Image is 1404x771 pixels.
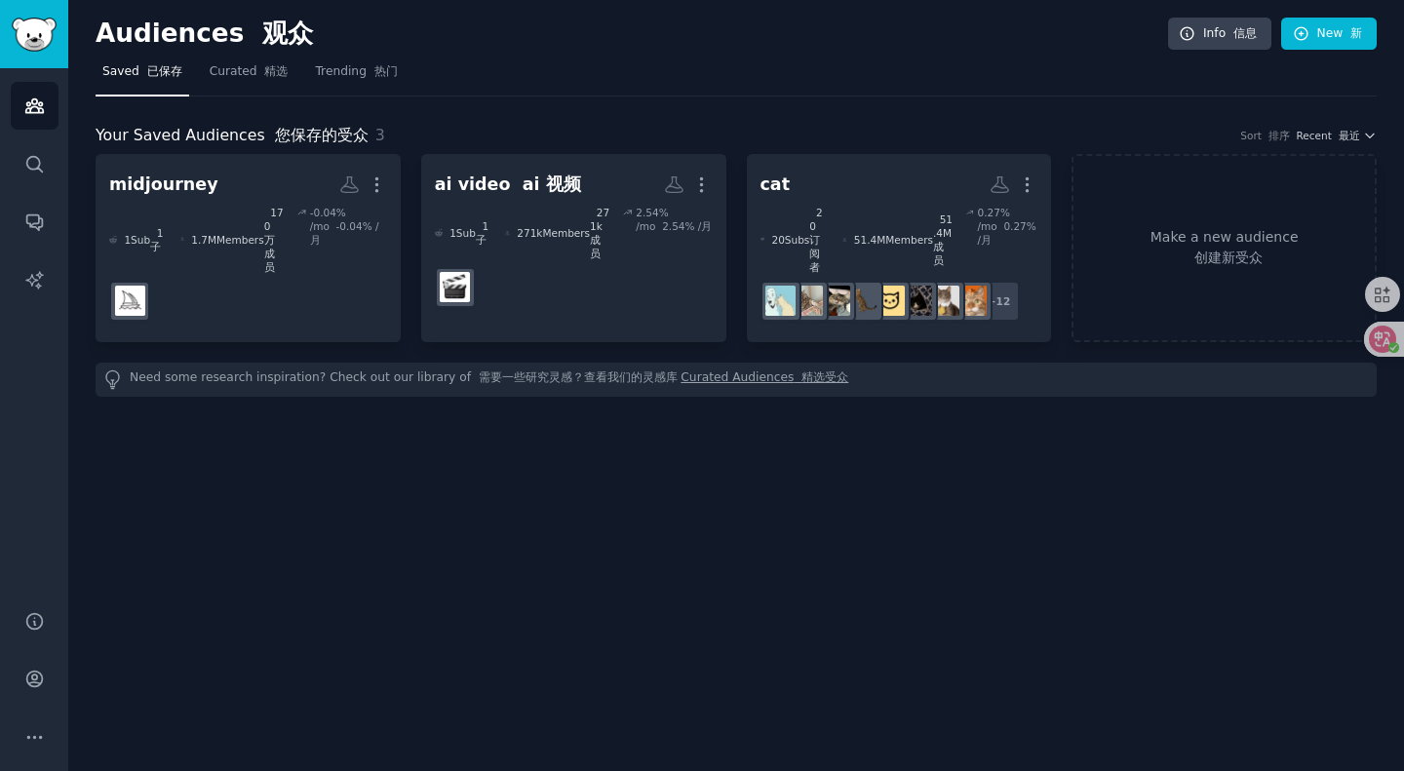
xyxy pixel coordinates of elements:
span: Your Saved Audiences [96,124,369,148]
img: CatSlaps [765,286,796,316]
font: ai 视频 [523,174,581,194]
font: 0.27% /月 [978,220,1036,246]
font: 创建新受众 [1194,250,1263,265]
font: 观众 [262,19,313,48]
a: Saved 已保存 [96,57,189,96]
div: 271k Members [505,206,609,260]
img: danglers [875,286,905,316]
div: cat [760,173,791,197]
font: 最近 [1339,130,1360,141]
a: ai video ai 视频1Sub 1 子271kMembers 271k 成员2.54% /mo 2.54% /月aivideo [421,154,726,342]
a: New 新 [1281,18,1377,51]
div: 20 Sub s [760,206,830,274]
font: 已保存 [147,64,182,78]
font: 1 子 [150,227,163,252]
span: 3 [375,126,385,144]
img: OneOrangeBraincell [956,286,987,316]
font: 您保存的受众 [275,126,369,144]
div: 51.4M Members [842,206,953,274]
div: 1 Sub [435,206,492,260]
div: midjourney [109,173,218,197]
a: Make a new audience 创建新受众 [1072,154,1377,342]
button: Recent 最近 [1297,129,1377,142]
a: Info 信息 [1168,18,1271,51]
img: catsinbeds [902,286,932,316]
img: CatTaps [793,286,823,316]
font: 170 万成员 [264,207,284,273]
h2: Audiences [96,19,1168,50]
img: Feral_Cats [820,286,850,316]
a: cat20Subs 20 订阅者51.4MMembers 51.4M 成员0.27% /mo 0.27% /月+12OneOrangeBraincelllegalcatadvicecatsinb... [747,154,1052,342]
div: 1.7M Members [180,206,284,274]
font: 信息 [1233,26,1257,40]
font: 精选 [264,64,288,78]
font: 新 [1350,26,1362,40]
font: 需要一些研究灵感？查看我们的灵感库 [479,370,678,384]
span: Trending [315,63,397,81]
font: -0.04% /月 [310,220,379,246]
font: 热门 [374,64,398,78]
a: Curated 精选 [203,57,295,96]
a: Curated Audiences 精选受众 [681,369,848,390]
font: 1 子 [476,220,488,246]
img: aivideo [440,272,470,302]
font: 20 订阅者 [809,207,822,273]
div: + 12 [979,281,1020,322]
img: legalcatadvice [929,286,959,316]
div: -0.04 % /mo [310,206,387,274]
img: GummySearch logo [12,18,57,52]
div: 0.27 % /mo [978,206,1038,274]
div: Sort [1240,129,1289,142]
div: ai video [435,173,581,197]
span: Saved [102,63,182,81]
font: 51.4M 成员 [933,213,953,266]
div: 2.54 % /mo [636,206,712,260]
span: Curated [210,63,289,81]
img: bengalcats [847,286,877,316]
img: midjourney [115,286,145,316]
span: Recent [1297,129,1360,142]
div: 1 Sub [109,206,167,274]
a: midjourney1Sub 1 子1.7MMembers 170 万成员-0.04% /mo -0.04% /月midjourney [96,154,401,342]
a: Trending 热门 [308,57,404,96]
font: 排序 [1268,130,1290,141]
font: 271k 成员 [590,207,609,259]
font: 2.54% /月 [662,220,712,232]
font: 精选受众 [801,370,848,384]
div: Need some research inspiration? Check out our library of [96,363,1377,397]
